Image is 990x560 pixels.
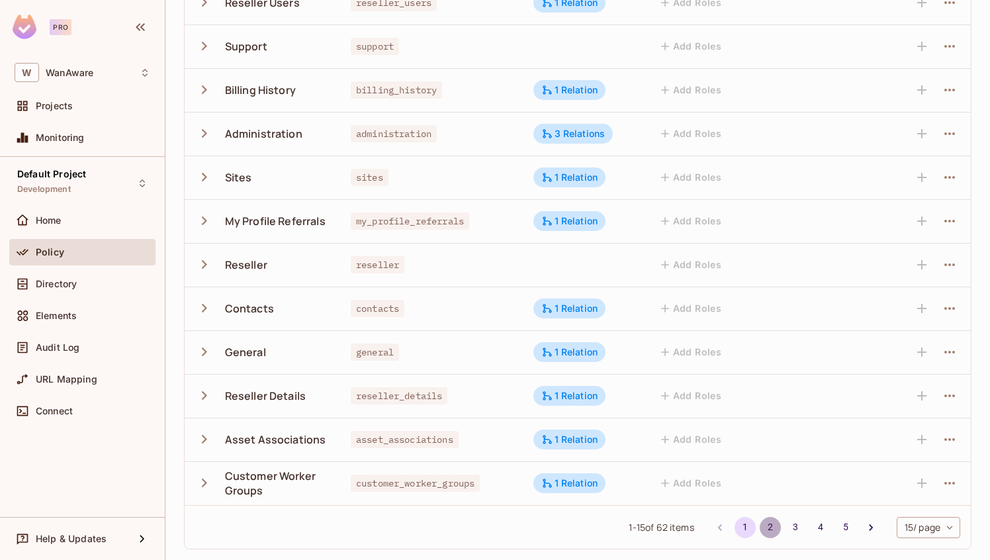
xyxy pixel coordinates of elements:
[656,473,727,494] button: Add Roles
[351,169,388,186] span: sites
[785,517,806,538] button: Go to page 3
[225,301,274,316] div: Contacts
[656,298,727,319] button: Add Roles
[541,477,598,489] div: 1 Relation
[541,346,598,358] div: 1 Relation
[351,475,480,492] span: customer_worker_groups
[36,342,79,353] span: Audit Log
[656,254,727,275] button: Add Roles
[225,126,302,141] div: Administration
[46,68,93,78] span: Workspace: WanAware
[225,432,326,447] div: Asset Associations
[897,517,960,538] div: 15 / page
[225,214,326,228] div: My Profile Referrals
[351,431,459,448] span: asset_associations
[656,167,727,188] button: Add Roles
[656,123,727,144] button: Add Roles
[17,169,86,179] span: Default Project
[656,385,727,406] button: Add Roles
[225,469,330,498] div: Customer Worker Groups
[351,300,404,317] span: contacts
[36,374,97,385] span: URL Mapping
[13,15,36,39] img: SReyMgAAAABJRU5ErkJggg==
[351,81,442,99] span: billing_history
[541,434,598,445] div: 1 Relation
[656,210,727,232] button: Add Roles
[225,389,306,403] div: Reseller Details
[351,387,447,404] span: reseller_details
[860,517,881,538] button: Go to next page
[351,212,469,230] span: my_profile_referrals
[541,171,598,183] div: 1 Relation
[835,517,856,538] button: Go to page 5
[15,63,39,82] span: W
[351,256,404,273] span: reseller
[656,429,727,450] button: Add Roles
[656,342,727,363] button: Add Roles
[351,344,399,361] span: general
[707,517,883,538] nav: pagination navigation
[351,125,437,142] span: administration
[36,406,73,416] span: Connect
[50,19,71,35] div: Pro
[351,38,399,55] span: support
[36,534,107,544] span: Help & Updates
[656,36,727,57] button: Add Roles
[541,84,598,96] div: 1 Relation
[225,170,252,185] div: Sites
[541,128,606,140] div: 3 Relations
[541,215,598,227] div: 1 Relation
[36,310,77,321] span: Elements
[36,279,77,289] span: Directory
[17,184,71,195] span: Development
[735,517,756,538] button: page 1
[36,132,85,143] span: Monitoring
[656,79,727,101] button: Add Roles
[810,517,831,538] button: Go to page 4
[225,257,267,272] div: Reseller
[36,247,64,257] span: Policy
[541,303,598,314] div: 1 Relation
[36,101,73,111] span: Projects
[225,83,296,97] div: Billing History
[760,517,781,538] button: Go to page 2
[541,390,598,402] div: 1 Relation
[629,520,694,535] span: 1 - 15 of 62 items
[225,345,266,359] div: General
[225,39,267,54] div: Support
[36,215,62,226] span: Home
